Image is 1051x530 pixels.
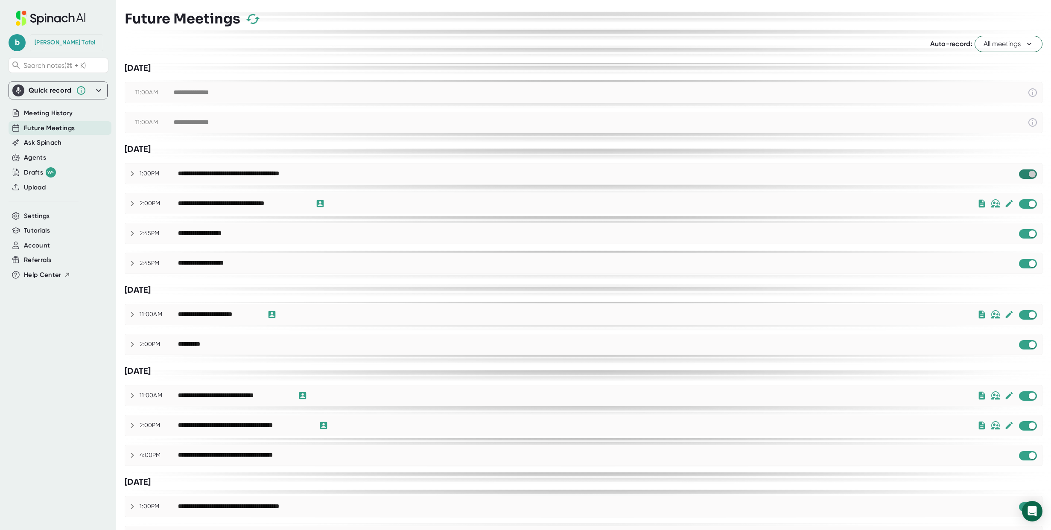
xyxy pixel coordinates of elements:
div: 1:00PM [140,170,178,178]
span: Auto-record: [930,40,972,48]
img: internal-only.bf9814430b306fe8849ed4717edd4846.svg [991,421,1000,430]
div: [DATE] [125,144,1042,154]
div: 11:00AM [135,119,174,126]
div: 4:00PM [140,451,178,459]
div: 2:45PM [140,230,178,237]
div: Quick record [12,82,104,99]
img: internal-only.bf9814430b306fe8849ed4717edd4846.svg [991,310,1000,319]
button: Upload [24,183,46,192]
button: Settings [24,211,50,221]
div: 2:00PM [140,422,178,429]
img: internal-only.bf9814430b306fe8849ed4717edd4846.svg [991,199,1000,208]
div: [DATE] [125,285,1042,295]
button: Future Meetings [24,123,75,133]
div: [DATE] [125,477,1042,487]
div: Drafts [24,167,56,178]
div: [DATE] [125,366,1042,376]
h3: Future Meetings [125,11,240,27]
span: Search notes (⌘ + K) [23,61,86,70]
button: Drafts 99+ [24,167,56,178]
svg: This event has already passed [1028,87,1038,98]
button: Agents [24,153,46,163]
div: Open Intercom Messenger [1022,501,1042,521]
div: 2:00PM [140,341,178,348]
div: 99+ [46,167,56,178]
div: 2:45PM [140,259,178,267]
div: 11:00AM [140,392,178,399]
button: Tutorials [24,226,50,236]
button: All meetings [975,36,1042,52]
div: 11:00AM [140,311,178,318]
div: Quick record [29,86,72,95]
button: Help Center [24,270,70,280]
div: Beth Tofel [35,39,96,47]
span: b [9,34,26,51]
button: Ask Spinach [24,138,62,148]
button: Account [24,241,50,250]
div: [DATE] [125,63,1042,73]
img: internal-only.bf9814430b306fe8849ed4717edd4846.svg [991,391,1000,400]
div: 2:00PM [140,200,178,207]
div: 11:00AM [135,89,174,96]
div: 1:00PM [140,503,178,510]
span: All meetings [984,39,1033,49]
span: Help Center [24,270,61,280]
button: Referrals [24,255,51,265]
button: Meeting History [24,108,73,118]
svg: This event has already passed [1028,117,1038,128]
